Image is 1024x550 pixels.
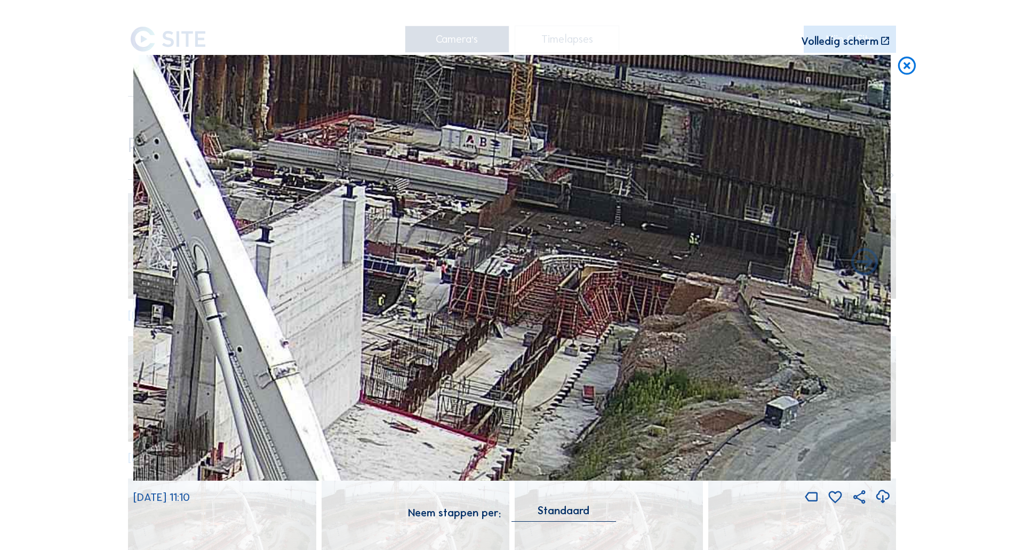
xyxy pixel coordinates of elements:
div: Standaard [538,506,589,515]
img: Image [133,55,891,481]
span: [DATE] 11:10 [133,491,190,504]
i: Back [849,247,881,279]
div: Neem stappen per: [408,507,501,518]
div: Standaard [511,506,616,521]
div: Volledig scherm [801,36,878,46]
